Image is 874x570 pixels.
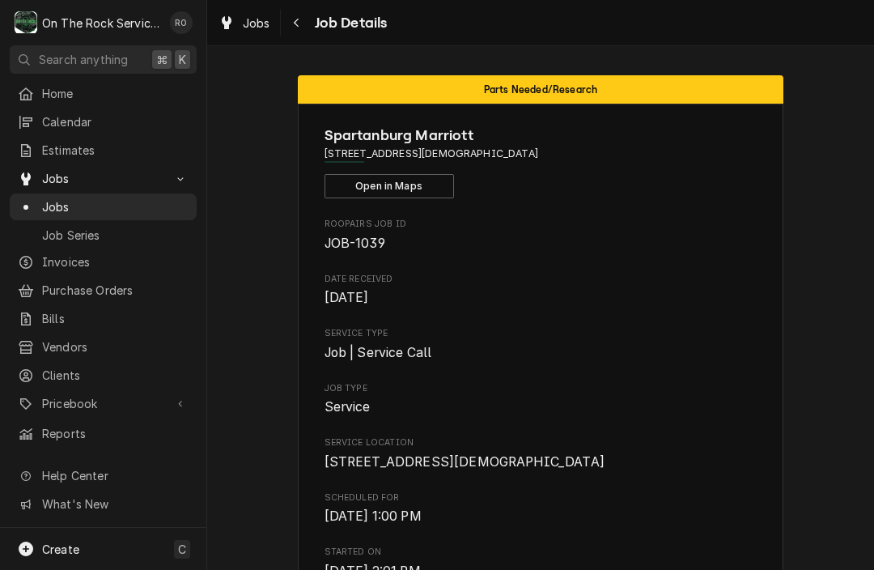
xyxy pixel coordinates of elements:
span: Pricebook [42,395,164,412]
a: Vendors [10,334,197,360]
div: Date Received [325,273,757,308]
a: Estimates [10,137,197,164]
span: Date Received [325,288,757,308]
span: C [178,541,186,558]
span: Invoices [42,253,189,270]
button: Open in Maps [325,174,454,198]
span: Job Type [325,382,757,395]
a: Home [10,80,197,107]
span: Job Series [42,227,189,244]
div: Job Type [325,382,757,417]
span: Estimates [42,142,189,159]
span: Job Type [325,398,757,417]
span: Clients [42,367,189,384]
span: Jobs [42,170,164,187]
a: Clients [10,362,197,389]
span: Started On [325,546,757,559]
div: Status [298,75,783,104]
span: Jobs [243,15,270,32]
div: Service Type [325,327,757,362]
span: Roopairs Job ID [325,218,757,231]
a: Jobs [212,10,277,36]
span: [STREET_ADDRESS][DEMOGRAPHIC_DATA] [325,454,605,470]
span: Address [325,147,757,161]
span: Roopairs Job ID [325,234,757,253]
div: On The Rock Services [42,15,161,32]
div: Rich Ortega's Avatar [170,11,193,34]
div: On The Rock Services's Avatar [15,11,37,34]
button: Navigate back [284,10,310,36]
span: Service Type [325,343,757,363]
span: Parts Needed/Research [484,84,597,95]
span: Reports [42,425,189,442]
a: Invoices [10,249,197,275]
span: Job | Service Call [325,345,432,360]
span: [DATE] [325,290,369,305]
span: Name [325,125,757,147]
div: Service Location [325,436,757,471]
a: Go to Help Center [10,462,197,489]
span: Job Details [310,12,388,34]
a: Jobs [10,194,197,220]
a: Job Series [10,222,197,249]
span: Purchase Orders [42,282,189,299]
span: Create [42,542,79,556]
div: RO [170,11,193,34]
div: Scheduled For [325,491,757,526]
span: Jobs [42,198,189,215]
a: Go to What's New [10,491,197,517]
a: Calendar [10,108,197,135]
span: Help Center [42,467,187,484]
a: Reports [10,420,197,447]
div: Client Information [325,125,757,198]
span: Scheduled For [325,491,757,504]
span: Service Location [325,453,757,472]
span: Vendors [42,338,189,355]
span: ⌘ [156,51,168,68]
button: Search anything⌘K [10,45,197,74]
span: Service [325,399,371,415]
span: What's New [42,496,187,513]
a: Purchase Orders [10,277,197,304]
span: Date Received [325,273,757,286]
span: JOB-1039 [325,236,385,251]
div: O [15,11,37,34]
span: Service Type [325,327,757,340]
span: Calendar [42,113,189,130]
a: Go to Jobs [10,165,197,192]
span: Bills [42,310,189,327]
span: Home [42,85,189,102]
a: Bills [10,305,197,332]
span: K [179,51,186,68]
div: Roopairs Job ID [325,218,757,253]
span: Search anything [39,51,128,68]
span: [DATE] 1:00 PM [325,508,422,524]
a: Go to Pricebook [10,390,197,417]
span: Scheduled For [325,507,757,526]
span: Service Location [325,436,757,449]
